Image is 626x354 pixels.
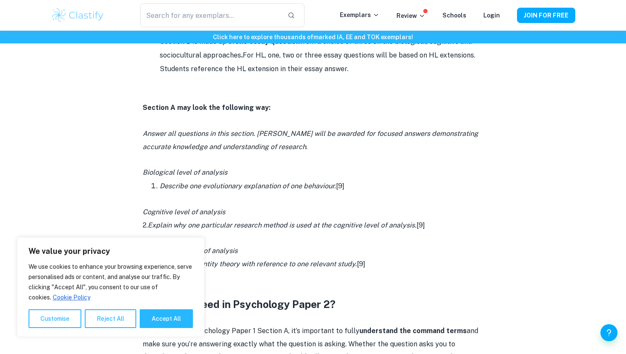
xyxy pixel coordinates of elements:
[140,309,193,328] button: Accept All
[241,51,243,59] strong: .
[2,32,624,42] h6: Click here to explore thousands of marked IA, EE and TOK exemplars !
[51,7,105,24] img: Clastify logo
[143,296,483,312] h3: How to succeed in Psychology Paper 2?
[29,262,193,302] p: We use cookies to enhance your browsing experience, serve personalised ads or content, and analys...
[160,179,483,193] li: [9]
[148,260,357,268] i: Outline social identity theory with reference to one relevant study.
[359,327,467,335] strong: understand the command terms
[148,221,416,229] i: Explain why one particular research method is used at the cognitive level of analysis.
[235,37,300,46] strong: one essay question
[85,309,136,328] button: Reject All
[396,11,425,20] p: Review
[29,309,81,328] button: Customise
[600,324,617,341] button: Help and Feedback
[52,294,91,301] a: Cookie Policy
[483,12,500,19] a: Login
[517,8,575,23] button: JOIN FOR FREE
[143,127,483,153] p: .
[340,10,379,20] p: Exemplars
[17,237,204,337] div: We value your privacy
[442,12,466,19] a: Schools
[143,104,270,112] strong: Section A may look the following way:
[160,182,336,190] i: Describe one evolutionary explanation of one behaviour.
[143,130,478,150] i: Answer all questions in this section. [PERSON_NAME] will be awarded for focused answers demonstra...
[143,258,483,271] p: 3. [9]
[143,168,227,176] i: Biological level of analysis
[140,3,281,27] input: Search for any exemplars...
[143,208,225,216] i: Cognitive level of analysis
[29,246,193,256] p: We value your privacy
[160,35,483,76] li: Section B is made up of from a choice of three on the biological, cognitive and sociocultural app...
[143,219,483,232] p: 2. [9]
